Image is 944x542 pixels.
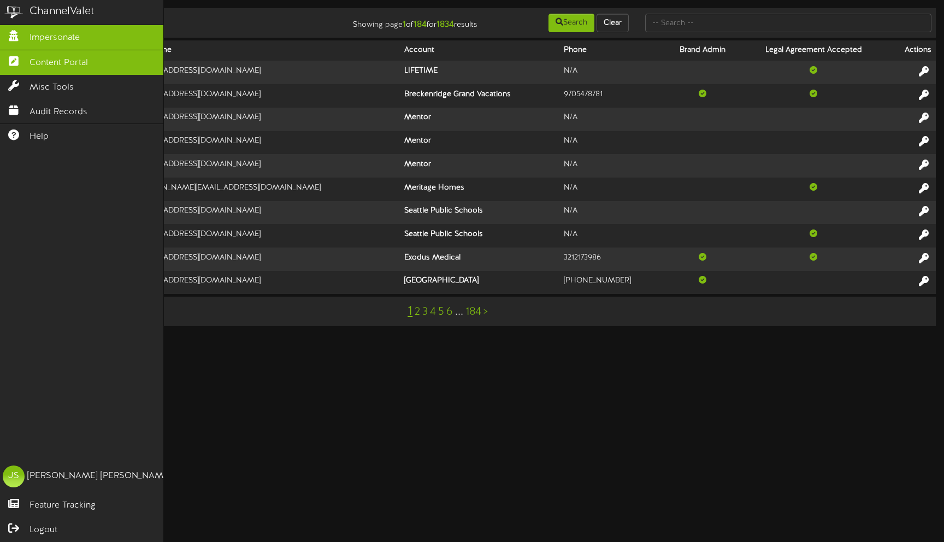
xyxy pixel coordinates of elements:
[559,178,665,201] td: N/A
[29,81,74,94] span: Misc Tools
[400,40,559,61] th: Account
[483,306,488,318] a: >
[414,20,427,30] strong: 184
[131,154,400,178] td: [EMAIL_ADDRESS][DOMAIN_NAME]
[400,154,559,178] th: Mentor
[436,20,454,30] strong: 1834
[131,84,400,108] td: [EMAIL_ADDRESS][DOMAIN_NAME]
[29,499,96,512] span: Feature Tracking
[131,40,400,61] th: Username
[3,466,25,487] div: JS
[131,108,400,131] td: [EMAIL_ADDRESS][DOMAIN_NAME]
[400,84,559,108] th: Breckenridge Grand Vacations
[645,14,931,32] input: -- Search --
[29,57,88,69] span: Content Portal
[27,470,171,482] div: [PERSON_NAME] [PERSON_NAME]
[131,178,400,201] td: [PERSON_NAME][EMAIL_ADDRESS][DOMAIN_NAME]
[548,14,594,32] button: Search
[400,248,559,271] th: Exodus Medical
[559,271,665,294] td: [PHONE_NUMBER]
[430,306,436,318] a: 4
[740,40,887,61] th: Legal Agreement Accepted
[400,61,559,84] th: LIFETIME
[559,131,665,155] td: N/A
[131,61,400,84] td: [EMAIL_ADDRESS][DOMAIN_NAME]
[559,108,665,131] td: N/A
[422,306,428,318] a: 3
[665,40,741,61] th: Brand Admin
[334,13,486,31] div: Showing page of for results
[559,40,665,61] th: Phone
[131,224,400,248] td: [EMAIL_ADDRESS][DOMAIN_NAME]
[438,306,444,318] a: 5
[400,271,559,294] th: [GEOGRAPHIC_DATA]
[408,304,412,319] a: 1
[400,224,559,248] th: Seattle Public Schools
[559,61,665,84] td: N/A
[29,32,80,44] span: Impersonate
[597,14,629,32] button: Clear
[415,306,420,318] a: 2
[131,271,400,294] td: [EMAIL_ADDRESS][DOMAIN_NAME]
[559,84,665,108] td: 9705478781
[131,201,400,225] td: [EMAIL_ADDRESS][DOMAIN_NAME]
[131,131,400,155] td: [EMAIL_ADDRESS][DOMAIN_NAME]
[559,224,665,248] td: N/A
[29,106,87,119] span: Audit Records
[400,131,559,155] th: Mentor
[403,20,406,30] strong: 1
[559,154,665,178] td: N/A
[400,178,559,201] th: Meritage Homes
[446,306,453,318] a: 6
[131,248,400,271] td: [EMAIL_ADDRESS][DOMAIN_NAME]
[29,524,57,537] span: Logout
[455,306,463,318] a: ...
[29,4,95,20] div: ChannelValet
[887,40,936,61] th: Actions
[465,306,481,318] a: 184
[400,108,559,131] th: Mentor
[559,248,665,271] td: 3212173986
[400,201,559,225] th: Seattle Public Schools
[559,201,665,225] td: N/A
[29,131,49,143] span: Help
